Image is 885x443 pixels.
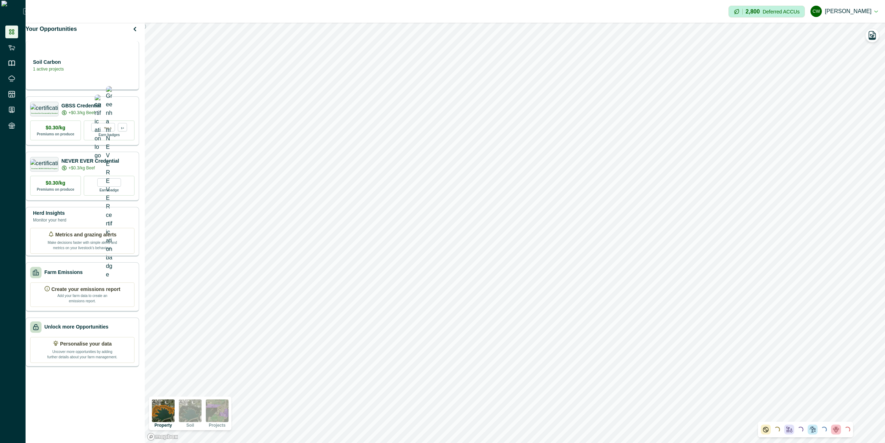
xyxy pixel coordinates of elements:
[31,113,57,114] p: Greenham Beef Sustainability Standard
[46,179,65,187] p: $0.30/kg
[61,102,101,110] p: GBSS Credential
[106,86,112,279] img: Greenham NEVER EVER certification badge
[33,209,66,217] p: Herd Insights
[98,131,120,138] p: Earn badges
[31,168,57,169] p: Greenham NEVER EVER Beef Program
[147,433,178,441] a: Mapbox logo
[68,165,95,171] p: +$0.3/kg Beef
[763,9,799,14] p: Deferred ACCUs
[47,239,118,251] p: Make decisions faster with simple alerts and metrics on your livestock’s behaviour.
[152,399,175,422] img: property preview
[104,125,111,130] p: Tier 1
[37,187,75,192] p: Premiums on produce
[33,217,66,223] p: Monitor your herd
[810,3,878,20] button: cadel watson[PERSON_NAME]
[30,104,59,111] img: certification logo
[121,125,124,130] p: 1+
[30,159,59,166] img: certification logo
[26,25,77,33] p: Your Opportunities
[46,124,65,131] p: $0.30/kg
[154,423,172,427] p: Property
[179,399,202,422] img: soil preview
[206,399,229,422] img: projects preview
[1,1,23,22] img: Logo
[51,286,121,293] p: Create your emissions report
[60,340,112,348] p: Personalise your data
[55,231,117,239] p: Metrics and grazing alerts
[746,9,760,15] p: 2,800
[68,110,95,116] p: +$0.3/kg Beef
[118,123,127,131] div: more credentials avaialble
[95,95,101,160] img: certification logo
[33,66,64,72] p: 1 active projects
[61,157,119,165] p: NEVER EVER Credential
[33,58,64,66] p: Soil Carbon
[37,131,75,137] p: Premiums on produce
[47,348,118,360] p: Uncover more opportunities by adding further details about your farm management.
[99,187,119,193] p: Earn badge
[186,423,194,427] p: Soil
[209,423,225,427] p: Projects
[56,293,109,304] p: Add your farm data to create an emissions report.
[44,269,83,276] p: Farm Emissions
[44,323,108,331] p: Unlock more Opportunities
